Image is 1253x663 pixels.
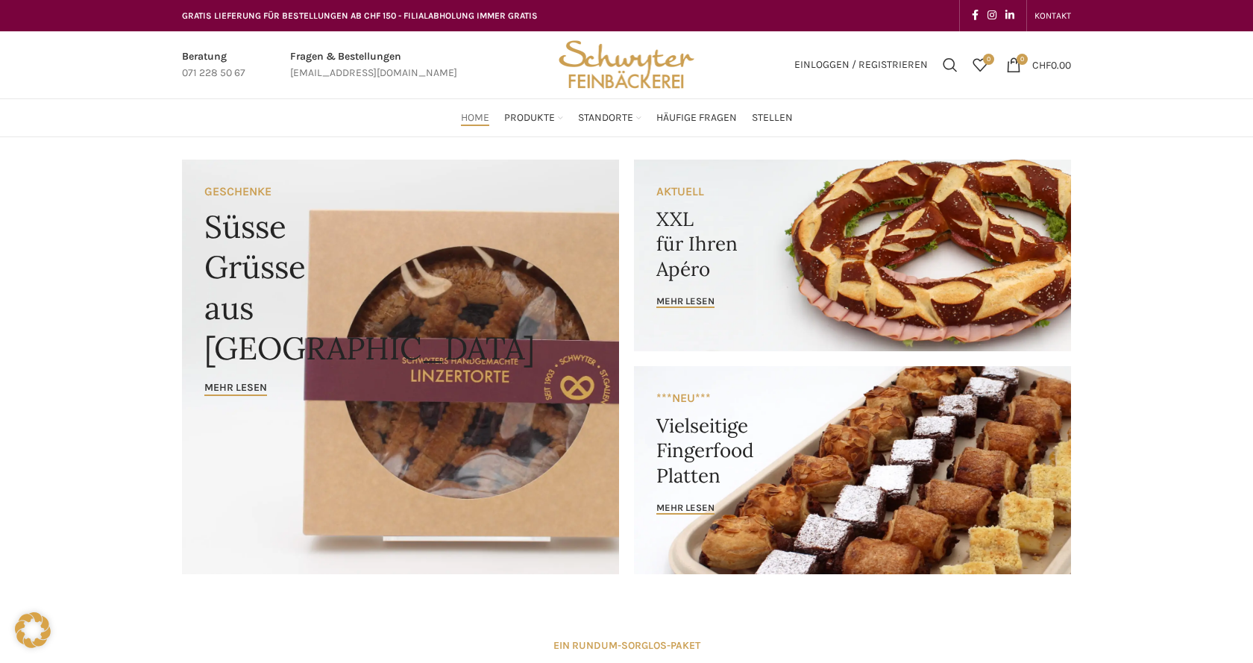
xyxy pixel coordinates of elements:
a: 0 CHF0.00 [999,50,1078,80]
img: Bäckerei Schwyter [553,31,700,98]
span: GRATIS LIEFERUNG FÜR BESTELLUNGEN AB CHF 150 - FILIALABHOLUNG IMMER GRATIS [182,10,538,21]
span: 0 [983,54,994,65]
a: Standorte [578,103,641,133]
a: mehr lesen [656,295,715,309]
a: KONTAKT [1034,1,1071,31]
span: mehr lesen [656,295,715,307]
span: Produkte [504,111,555,125]
span: Einloggen / Registrieren [794,60,928,70]
span: 0 [1017,54,1028,65]
div: Meine Wunschliste [965,50,995,80]
a: Home [461,103,489,133]
span: CHF [1032,58,1051,71]
span: Stellen [752,111,793,125]
div: Secondary navigation [1027,1,1078,31]
a: Linkedin social link [1001,5,1019,26]
a: Suchen [935,50,965,80]
span: KONTAKT [1034,10,1071,21]
span: Home [461,111,489,125]
a: Infobox link [182,48,245,82]
a: Banner link [634,366,1071,574]
a: Site logo [553,57,700,70]
a: Häufige Fragen [656,103,737,133]
a: Infobox link [290,48,457,82]
a: Banner link [182,160,619,574]
span: Häufige Fragen [656,111,737,125]
a: Banner link [634,160,1071,351]
strong: EIN RUNDUM-SORGLOS-PAKET [553,639,700,652]
a: Instagram social link [983,5,1001,26]
a: 0 [965,50,995,80]
span: Standorte [578,111,633,125]
a: Stellen [752,103,793,133]
div: Main navigation [175,103,1078,133]
a: Produkte [504,103,563,133]
a: Facebook social link [967,5,983,26]
a: Einloggen / Registrieren [787,50,935,80]
bdi: 0.00 [1032,58,1071,71]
